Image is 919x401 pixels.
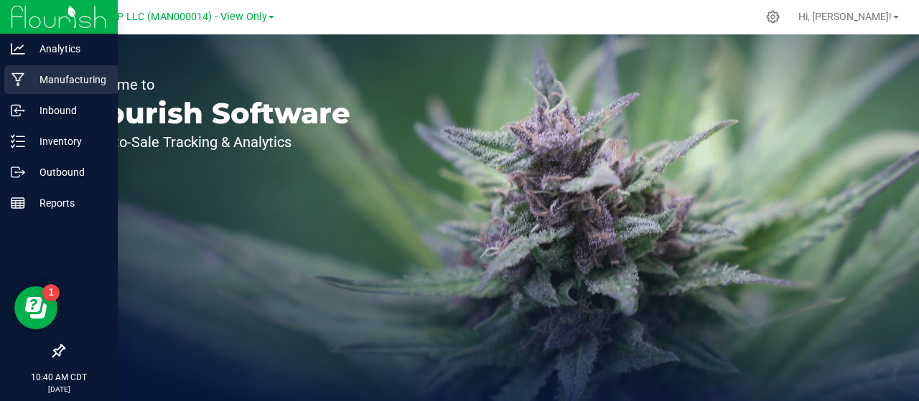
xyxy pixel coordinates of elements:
p: Welcome to [78,77,350,92]
p: Inventory [25,133,111,150]
inline-svg: Analytics [11,42,25,56]
span: Heya Excello MIP LLC (MAN000014) - View Only [42,11,267,23]
p: Inbound [25,102,111,119]
inline-svg: Outbound [11,165,25,179]
p: Reports [25,194,111,212]
iframe: Resource center [14,286,57,329]
iframe: Resource center unread badge [42,284,60,301]
p: Flourish Software [78,99,350,128]
p: 10:40 AM CDT [6,371,111,384]
span: Hi, [PERSON_NAME]! [798,11,892,22]
div: Manage settings [764,10,782,24]
p: [DATE] [6,384,111,395]
inline-svg: Inbound [11,103,25,118]
p: Outbound [25,164,111,181]
inline-svg: Inventory [11,134,25,148]
p: Analytics [25,40,111,57]
p: Seed-to-Sale Tracking & Analytics [78,135,350,149]
inline-svg: Manufacturing [11,72,25,87]
p: Manufacturing [25,71,111,88]
inline-svg: Reports [11,196,25,210]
